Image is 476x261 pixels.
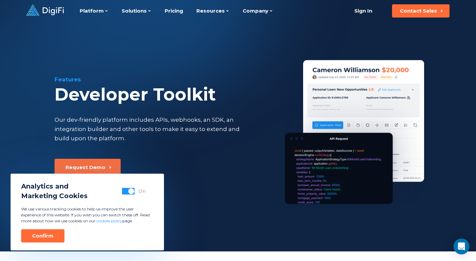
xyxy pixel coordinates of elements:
[55,115,242,143] div: Our dev-friendly platform includes APIs, webhooks, an SDK, an integration builder and other tools...
[400,8,437,14] div: Contact Sales
[21,229,64,242] button: Confirm
[97,218,122,223] a: cookies policy
[55,85,272,105] div: Developer Toolkit
[21,206,153,224] p: We use various tracking cookies to help us improve the user experience of this website. If you wi...
[454,239,469,254] div: Open Intercom Messenger
[21,191,88,201] span: Marketing Cookies
[139,188,146,195] div: On
[21,182,88,191] span: Analytics and
[55,159,121,176] button: Request Demo
[32,233,54,239] div: Confirm
[392,4,450,18] button: Contact Sales
[65,164,105,171] div: Request Demo
[55,75,272,83] div: Features
[346,4,380,18] a: Sign In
